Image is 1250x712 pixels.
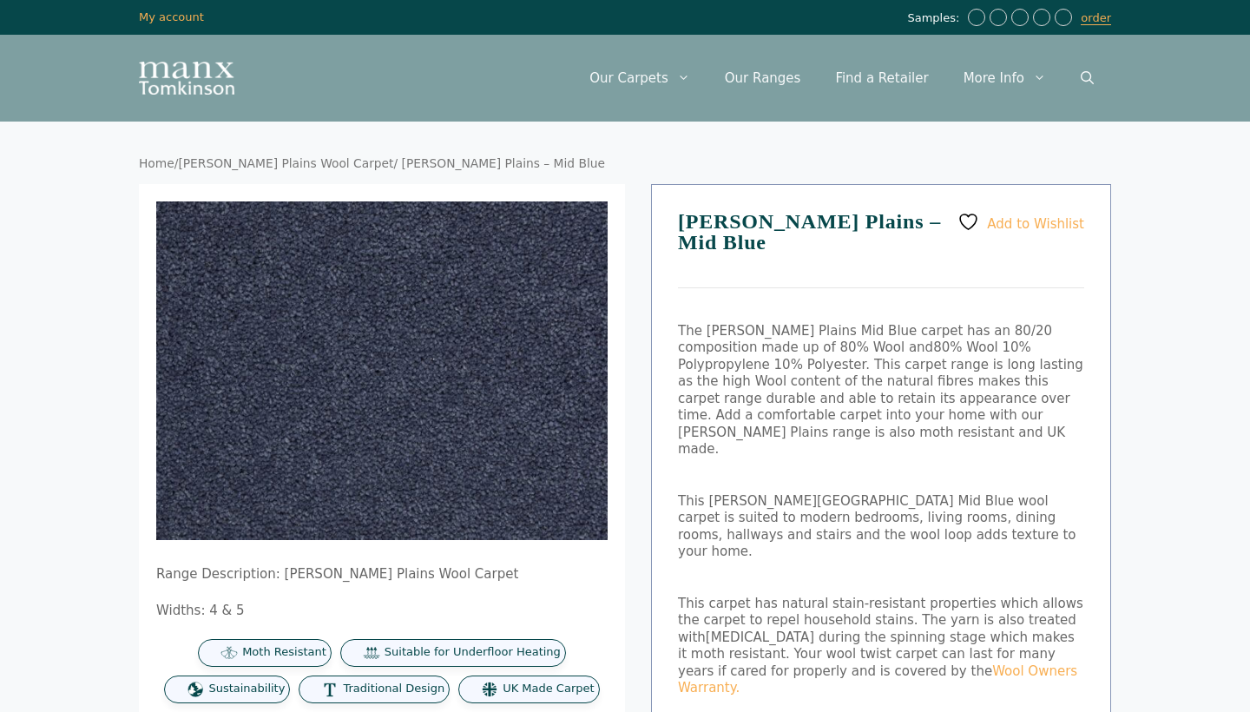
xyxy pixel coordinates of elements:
span: UK Made Carpet [503,682,594,696]
span: during the spinning stage which makes it moth resistant. Your wool twist carpet can last for many... [678,630,1077,696]
a: Wool Owners Warranty. [678,663,1077,696]
nav: Breadcrumb [139,156,1111,172]
p: Widths: 4 & 5 [156,603,608,620]
span: Samples: [907,11,964,26]
a: Our Carpets [572,52,707,104]
span: Sustainability [208,682,285,696]
span: Suitable for Underfloor Heating [385,645,561,660]
span: Add to Wishlist [987,215,1084,231]
a: [PERSON_NAME] Plains Wool Carpet [178,156,393,170]
span: The [PERSON_NAME] Plains Mid Blue carpet has an 80/20 composition made up of 80% Wool and . This ... [678,323,1083,458]
img: Manx Tomkinson [139,62,234,95]
span: 80% Wool 10% Polypropylene 10% Polyester [678,340,1031,372]
span: Traditional Design [343,682,444,696]
a: More Info [946,52,1063,104]
p: This [PERSON_NAME][GEOGRAPHIC_DATA] Mid Blue wool carpet is suited to modern bedrooms, living roo... [678,493,1084,561]
a: Home [139,156,174,170]
span: This carpet has natural stain-resistant properties which allows the carpet to repel household sta... [678,596,1083,645]
p: Range Description: [PERSON_NAME] Plains Wool Carpet [156,566,608,583]
a: Our Ranges [707,52,819,104]
a: My account [139,10,204,23]
a: order [1081,11,1111,25]
a: Find a Retailer [818,52,945,104]
a: Add to Wishlist [957,211,1084,233]
span: Moth Resistant [242,645,326,660]
span: [MEDICAL_DATA] [706,630,814,645]
nav: Primary [572,52,1111,104]
a: Open Search Bar [1063,52,1111,104]
h1: [PERSON_NAME] Plains – Mid Blue [678,211,1084,288]
img: Tomkinson Plains - Mid Blue [156,201,608,540]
